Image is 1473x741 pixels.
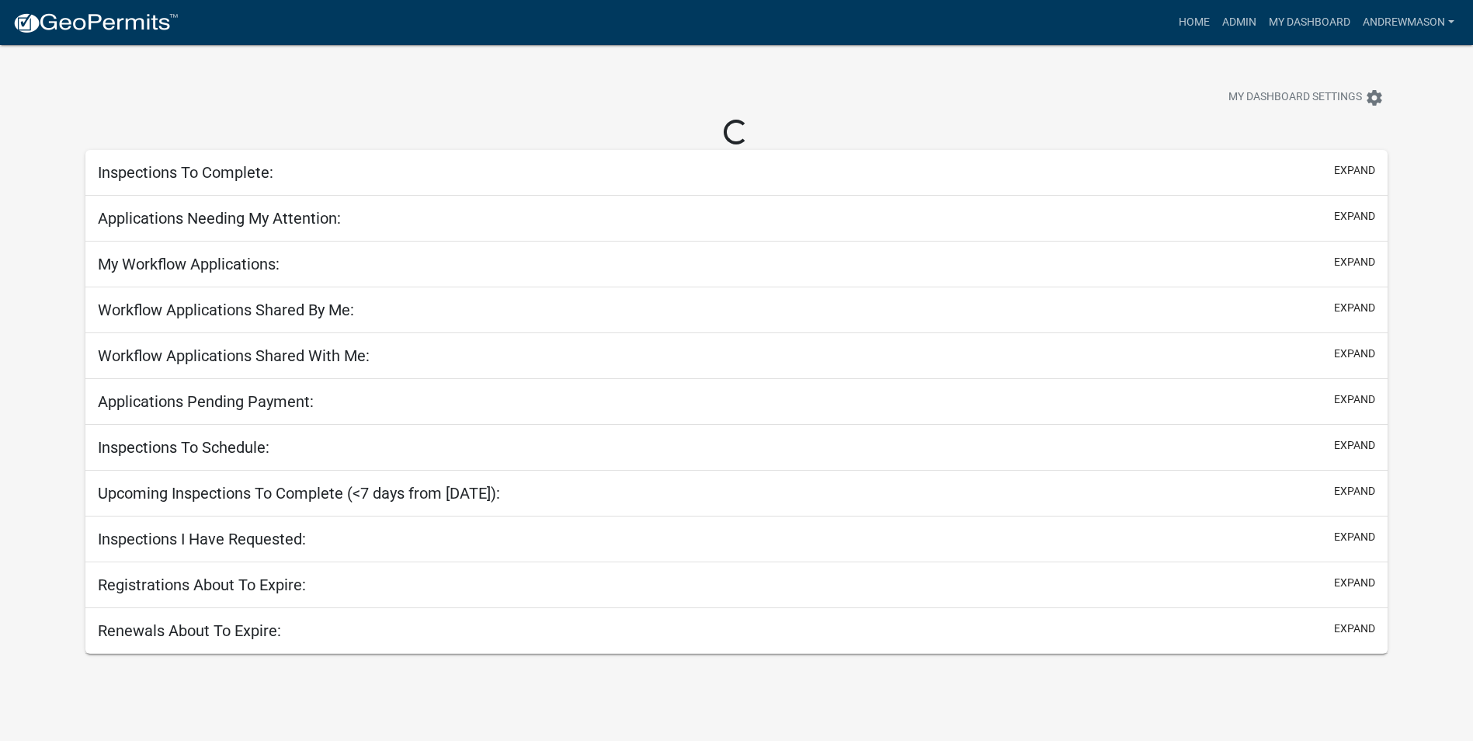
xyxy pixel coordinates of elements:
[1334,346,1375,362] button: expand
[98,484,500,503] h5: Upcoming Inspections To Complete (<7 days from [DATE]):
[98,255,280,273] h5: My Workflow Applications:
[1334,391,1375,408] button: expand
[98,301,354,319] h5: Workflow Applications Shared By Me:
[1334,300,1375,316] button: expand
[98,392,314,411] h5: Applications Pending Payment:
[1334,575,1375,591] button: expand
[1334,621,1375,637] button: expand
[1216,82,1396,113] button: My Dashboard Settingssettings
[1334,483,1375,499] button: expand
[98,163,273,182] h5: Inspections To Complete:
[98,346,370,365] h5: Workflow Applications Shared With Me:
[1334,437,1375,454] button: expand
[98,209,341,228] h5: Applications Needing My Attention:
[1216,8,1263,37] a: Admin
[1263,8,1357,37] a: My Dashboard
[1334,208,1375,224] button: expand
[98,576,306,594] h5: Registrations About To Expire:
[1228,89,1362,107] span: My Dashboard Settings
[98,438,269,457] h5: Inspections To Schedule:
[98,621,281,640] h5: Renewals About To Expire:
[1357,8,1461,37] a: AndrewMason
[98,530,306,548] h5: Inspections I Have Requested:
[1334,162,1375,179] button: expand
[1334,529,1375,545] button: expand
[1334,254,1375,270] button: expand
[1365,89,1384,107] i: settings
[1172,8,1216,37] a: Home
